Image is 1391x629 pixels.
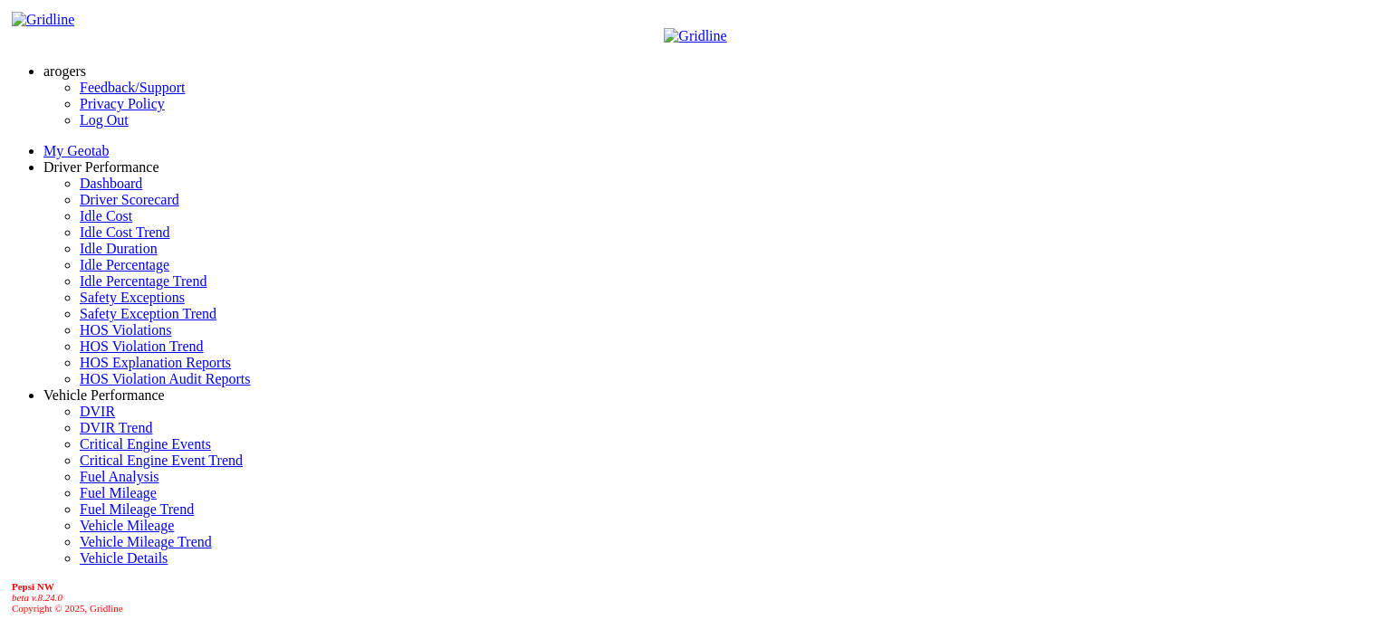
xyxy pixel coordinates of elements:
[12,12,74,28] img: Gridline
[80,501,194,517] a: Fuel Mileage Trend
[80,306,216,321] a: Safety Exception Trend
[43,143,109,158] a: My Geotab
[664,28,726,44] img: Gridline
[80,469,159,484] a: Fuel Analysis
[80,257,169,272] a: Idle Percentage
[80,420,152,435] a: DVIR Trend
[80,518,174,533] a: Vehicle Mileage
[80,241,158,256] a: Idle Duration
[43,63,86,79] a: arogers
[80,355,231,370] a: HOS Explanation Reports
[12,581,54,592] b: Pepsi NW
[80,112,129,128] a: Log Out
[80,208,132,224] a: Idle Cost
[80,290,185,305] a: Safety Exceptions
[80,96,165,111] a: Privacy Policy
[80,322,171,338] a: HOS Violations
[80,80,185,95] a: Feedback/Support
[80,176,142,191] a: Dashboard
[80,338,204,354] a: HOS Violation Trend
[80,485,157,500] a: Fuel Mileage
[12,581,1384,614] div: Copyright © 2025, Gridline
[80,273,206,289] a: Idle Percentage Trend
[80,436,211,452] a: Critical Engine Events
[80,371,251,386] a: HOS Violation Audit Reports
[43,387,165,403] a: Vehicle Performance
[80,453,243,468] a: Critical Engine Event Trend
[80,550,168,566] a: Vehicle Details
[80,404,115,419] a: DVIR
[12,592,62,603] i: beta v.8.24.0
[80,192,179,207] a: Driver Scorecard
[43,159,159,175] a: Driver Performance
[80,224,170,240] a: Idle Cost Trend
[80,534,212,549] a: Vehicle Mileage Trend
